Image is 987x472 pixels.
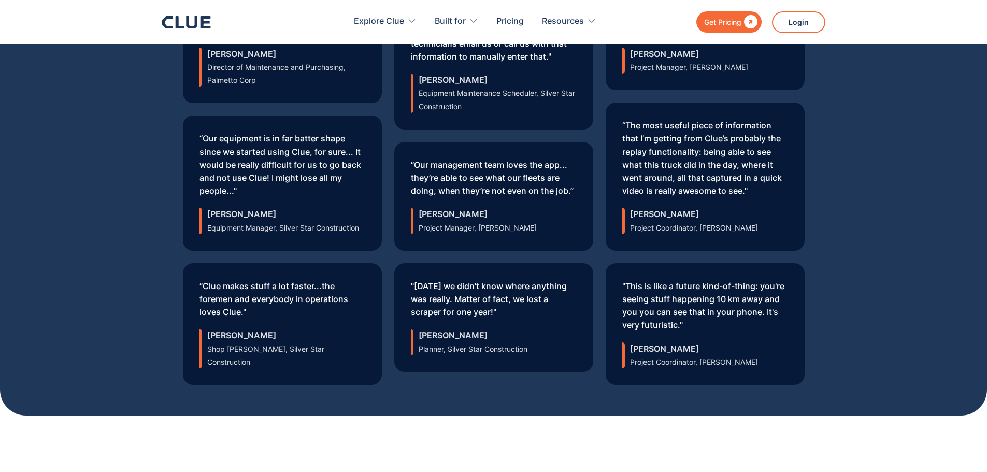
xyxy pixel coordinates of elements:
p: “The most useful piece of information that I’m getting from Clue’s probably the replay functional... [622,119,788,197]
div: [PERSON_NAME] [207,329,365,342]
div: [PERSON_NAME] [207,48,365,61]
div: Equipment Maintenance Scheduler, Silver Star Construction [419,87,577,112]
div: [PERSON_NAME] [630,48,748,61]
div: Equipment Manager, Silver Star Construction [207,221,359,234]
div: Project Manager, [PERSON_NAME] [630,61,748,74]
p: “Our management team loves the app... they’re able to see what our fleets are doing, when they’re... [411,159,577,198]
div: Project Coordinator, [PERSON_NAME] [630,221,758,234]
div: Explore Clue [354,5,417,38]
div:  [741,16,757,28]
div: [PERSON_NAME] [630,208,758,221]
div: Explore Clue [354,5,404,38]
a: Get Pricing [696,11,762,33]
p: "[DATE] we didn't know where anything was really. Matter of fact, we lost a scraper for one year!" [411,280,577,319]
iframe: Chat Widget [935,422,987,472]
div: Built for [435,5,466,38]
p: “Clue makes stuff a lot faster...the foremen and everybody in operations loves Clue." [199,280,365,319]
div: Resources [542,5,584,38]
div: [PERSON_NAME] [419,208,537,221]
a: Pricing [496,5,524,38]
div: Resources [542,5,596,38]
div: [PERSON_NAME] [419,74,577,87]
div: [PERSON_NAME] [207,208,359,221]
a: Login [772,11,825,33]
p: “Our equipment is in far batter shape since we started using Clue, for sure... It would be really... [199,132,365,197]
p: "This is like a future kind-of-thing: you're seeing stuff happening 10 km away and you you can se... [622,280,788,332]
div: Shop [PERSON_NAME], Silver Star Construction [207,342,365,368]
div: [PERSON_NAME] [630,342,758,355]
div: Get Pricing [704,16,741,28]
div: [PERSON_NAME] [419,329,527,342]
div: Project Coordinator, [PERSON_NAME] [630,355,758,368]
div: Planner, Silver Star Construction [419,342,527,355]
div: Director of Maintenance and Purchasing, Palmetto Corp [207,61,365,87]
div: Built for [435,5,478,38]
div: Project Manager, [PERSON_NAME] [419,221,537,234]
